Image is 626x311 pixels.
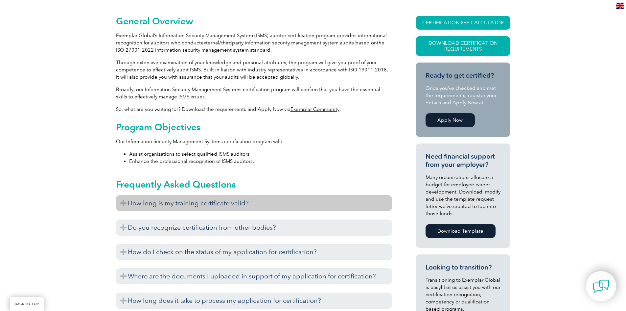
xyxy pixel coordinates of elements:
[10,297,44,311] a: BACK TO TOP
[232,40,377,46] span: party information security management system audits based on
[426,263,500,272] h3: Looking to transition?
[426,85,500,106] p: Once you’ve checked and met the requirements, register your details and Apply Now at
[116,86,392,100] p: Broadly, our Information Security Management Systems certification program will confirm that you ...
[116,293,392,309] h3: How long does it take to process my application for certification?
[116,195,392,211] h3: How long is my training certificate valid?
[426,224,496,238] a: Download Template
[290,106,339,112] a: Exemplar Community
[116,32,392,54] p: Exemplar Global’s Information Security Management System (ISMS) auditor certification program pro...
[416,36,510,56] a: Download Certification Requirements
[129,150,392,158] li: Assist organizations to select qualified ISMS auditors
[416,16,510,30] a: CERTIFICATION FEE CALCULATOR
[129,158,392,165] li: Enhance the professional recognition of ISMS auditors.
[116,220,392,236] h3: Do you recognize certification from other bodies?
[426,113,475,127] a: Apply Now
[116,244,392,260] h3: How do I check on the status of my application for certification?
[426,152,500,169] h3: Need financial support from your employer?
[116,106,392,113] p: So, what are you waiting for? Download the requirements and Apply Now via .
[593,278,609,295] img: contact-chat.png
[426,71,500,80] h3: Ready to get certified?
[116,16,392,26] h2: General Overview
[201,40,232,46] span: external/third
[116,179,392,190] h2: Frequently Asked Questions
[616,3,624,9] img: en
[426,174,500,217] p: Many organizations allocate a budget for employee career development. Download, modify and use th...
[116,122,392,132] h2: Program Objectives
[116,59,392,81] p: Through extensive examination of your knowledge and personal attributes, the program will give yo...
[116,138,392,145] p: Our Information Security Management Systems certification program will:
[116,268,392,284] h3: Where are the documents I uploaded in support of my application for certification?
